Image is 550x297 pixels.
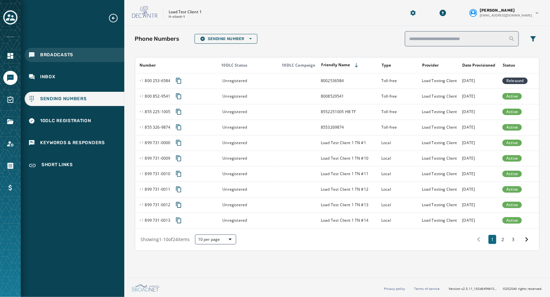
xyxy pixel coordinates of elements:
span: Active [506,202,518,207]
button: Copy phone number to clipboard [173,168,185,180]
a: Navigate to Inbox [25,70,124,84]
a: Navigate to Orders [3,159,17,173]
span: 899 731 - 0013 [139,218,170,223]
a: Navigate to 10DLC Registration [25,114,124,128]
span: 800 852 - 9541 [139,94,170,99]
td: Load Testing Client [418,182,458,197]
button: 3 [509,235,517,244]
td: Load Testing Client [418,213,458,228]
td: [DATE] [458,104,499,120]
button: 2 [499,235,507,244]
span: Showing 1 - 10 of 24 items [140,236,190,242]
td: Local [377,197,418,213]
span: 800 253 - 6584 [139,78,170,83]
span: +1 [139,78,145,83]
td: Load Testing Client [418,120,458,135]
h2: Phone Numbers [135,34,179,43]
td: [DATE] [458,197,499,213]
span: +1 [139,140,145,145]
td: Load Test Client 1 TN #10 [317,151,377,166]
td: [DATE] [458,73,499,89]
div: 10DLC Status [221,63,276,68]
button: 10 per page [195,234,236,245]
a: Navigate to Account [3,137,17,151]
span: 855 326 - 9874 [139,125,170,130]
span: Short Links [41,162,73,169]
span: Unregistered [222,94,247,99]
span: Active [506,125,518,130]
span: Active [506,140,518,145]
p: Load Test Client 1 [169,9,202,15]
button: Copy phone number to clipboard [173,184,185,195]
td: Load Test Client 1 TN #13 [317,197,377,213]
span: 10DLC Registration [40,118,91,124]
span: 899 731 - 0012 [139,202,170,207]
a: Navigate to Surveys [3,93,17,107]
td: [DATE] [458,182,499,197]
a: Navigate to Short Links [25,158,124,173]
button: Copy phone number to clipboard [173,215,185,226]
td: 8002536584 [317,73,377,89]
button: Sort by [object Object] [500,60,518,70]
td: [DATE] [458,166,499,182]
td: [DATE] [458,120,499,135]
a: Navigate to Billing [3,181,17,195]
td: Local [377,151,418,166]
span: +1 [139,109,145,114]
span: +1 [139,124,145,130]
span: Unregistered [222,156,247,161]
td: 8008529541 [317,89,377,104]
td: Load Testing Client [418,151,458,166]
a: Navigate to Files [3,115,17,129]
span: © 2025 All rights reserved. [503,286,542,291]
button: Expand sub nav menu [108,13,124,23]
td: Toll-free [377,73,418,89]
span: Unregistered [222,125,247,130]
td: Local [377,182,418,197]
span: 899 731 - 0010 [139,171,170,176]
td: Load Test Client 1 TN #12 [317,182,377,197]
button: Copy phone number to clipboard [173,122,185,133]
span: +1 [139,93,145,99]
td: Toll-free [377,89,418,104]
a: Navigate to Keywords & Responders [25,136,124,150]
span: +1 [139,186,145,192]
td: Load Testing Client [418,104,458,120]
button: Sort by [object Object] [379,60,394,70]
span: +1 [139,202,145,207]
button: Sending Number [195,34,257,44]
a: Terms of service [414,286,440,291]
td: [DATE] [458,89,499,104]
td: Load Testing Client [418,197,458,213]
span: Broadcasts [40,52,73,58]
td: [DATE] [458,213,499,228]
span: +1 [139,155,145,161]
td: Load Test Client 1 TN #1 [317,135,377,151]
span: 899 731 - 0009 [139,156,170,161]
button: Sort by [object Object] [420,60,441,70]
span: 855 225 - 1005 [139,109,170,114]
span: 899 731 - 0011 [139,187,170,192]
span: Active [506,109,518,114]
a: Navigate to Home [3,49,17,63]
span: 10 per page [198,237,233,242]
td: Load Test Client 1 TN #14 [317,213,377,228]
button: Sort by [object Object] [460,60,498,70]
td: 8552251005 HB TF [317,104,377,120]
td: Local [377,213,418,228]
td: [DATE] [458,151,499,166]
span: Unregistered [222,140,247,145]
button: Manage global settings [407,7,419,19]
span: v2.5.11_165d649fd1592c218755210ebffa1e5a55c3084e [461,286,498,291]
span: [PERSON_NAME] [480,8,515,13]
button: User settings [467,5,542,20]
span: [EMAIL_ADDRESS][DOMAIN_NAME] [480,13,532,18]
span: Active [506,218,518,223]
span: Keywords & Responders [40,140,105,146]
button: Download Menu [437,7,449,19]
span: Version [449,286,498,291]
a: Privacy policy [384,286,405,291]
button: Copy phone number to clipboard [173,75,185,87]
td: Load Testing Client [418,135,458,151]
span: Inbox [40,74,55,80]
